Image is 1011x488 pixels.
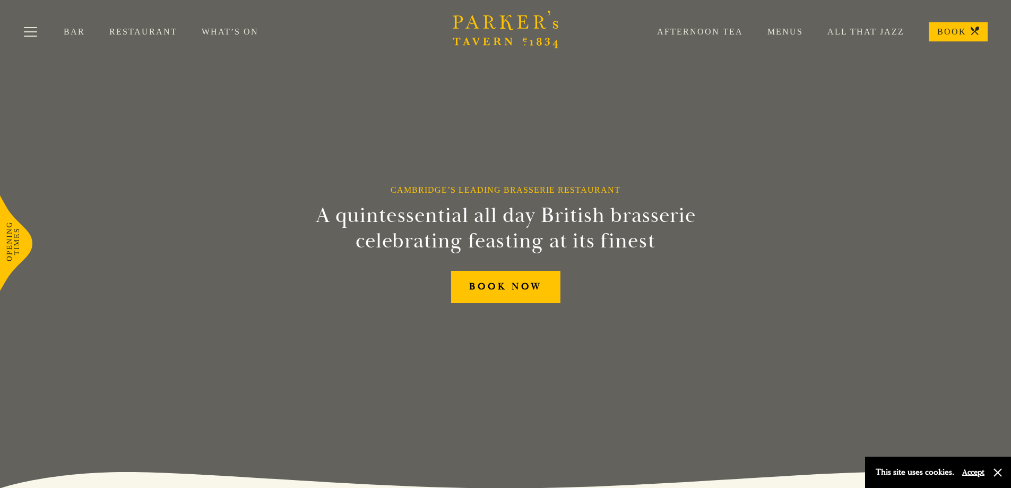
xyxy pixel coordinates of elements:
button: Accept [962,467,984,477]
p: This site uses cookies. [876,465,954,480]
button: Close and accept [992,467,1003,478]
h2: A quintessential all day British brasserie celebrating feasting at its finest [264,203,748,254]
h1: Cambridge’s Leading Brasserie Restaurant [391,185,620,195]
a: BOOK NOW [451,271,560,303]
